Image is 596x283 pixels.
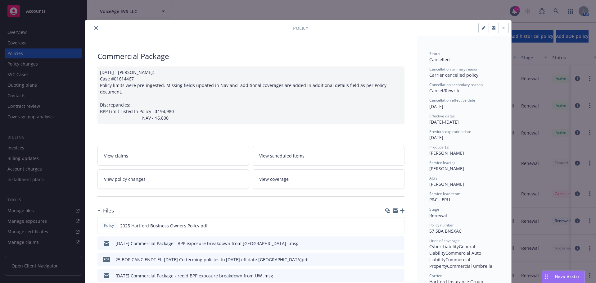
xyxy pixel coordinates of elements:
span: Policy [103,223,115,228]
span: Policy [293,25,308,31]
button: preview file [396,240,402,247]
span: [PERSON_NAME] [429,166,464,171]
a: View claims [97,146,249,166]
button: download file [386,240,391,247]
span: View coverage [259,176,289,182]
span: Cancellation secondary reason [429,82,483,87]
span: Carrier [429,273,442,278]
span: Service lead team [429,191,460,196]
span: Policy number [429,222,454,228]
div: Drag to move [542,271,550,283]
button: download file [386,222,391,229]
span: Carrier cancelled policy [429,72,478,78]
span: Effective dates [429,113,455,119]
span: Commercial Umbrella [447,263,492,269]
span: General Liability [429,244,476,256]
span: Commercial Property [429,257,472,269]
span: [DATE] [429,135,443,140]
div: [DATE] - [DATE] [429,113,499,125]
span: Cancelled [429,57,450,62]
span: View claims [104,153,128,159]
button: preview file [396,272,402,279]
button: preview file [396,256,402,263]
div: [DATE] - [PERSON_NAME]: Case #01614467 Policy limits were pre-ingested. Missing fields updated in... [97,66,404,124]
h3: Files [103,207,114,215]
span: Cancel/Rewrite [429,88,461,94]
div: Files [97,207,114,215]
span: Cancellation primary reason [429,66,478,72]
span: Status [429,51,440,56]
span: 57 SBA BN5XAC [429,228,462,234]
span: [PERSON_NAME] [429,181,464,187]
span: Renewal [429,212,447,218]
span: 2025 Hartford Business Owners Policy.pdf [120,222,208,229]
button: download file [386,256,391,263]
span: pdf [103,257,110,262]
a: View coverage [253,169,404,189]
span: Stage [429,207,439,212]
span: Previous expiration date [429,129,471,134]
span: [DATE] [429,103,443,109]
span: View scheduled items [259,153,305,159]
div: [DATE] Commercial Package - BPP exposure breakdown from [GEOGRAPHIC_DATA] ..msg [115,240,299,247]
button: Nova Assist [542,271,585,283]
span: Cancellation effective date [429,98,475,103]
span: Commercial Auto Liability [429,250,482,262]
span: AC(s) [429,176,439,181]
a: View scheduled items [253,146,404,166]
button: close [93,24,100,32]
button: preview file [396,222,402,229]
span: Producer(s) [429,144,449,150]
span: [PERSON_NAME] [429,150,464,156]
a: View policy changes [97,169,249,189]
span: Cyber Liability [429,244,459,249]
span: Service lead(s) [429,160,455,165]
div: 25 BOP CANC ENDT Eff [DATE] Co-terming policies to [DATE] eff date [GEOGRAPHIC_DATA]pdf [115,256,309,263]
span: Lines of coverage [429,238,460,243]
div: Commercial Package [97,51,404,62]
div: [DATE] Commercial Package - req'd BPP exposure breakdown from UW .msg [115,272,273,279]
span: P&C - ERU [429,197,450,203]
button: download file [386,272,391,279]
span: Nova Assist [555,274,580,279]
span: View policy changes [104,176,146,182]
